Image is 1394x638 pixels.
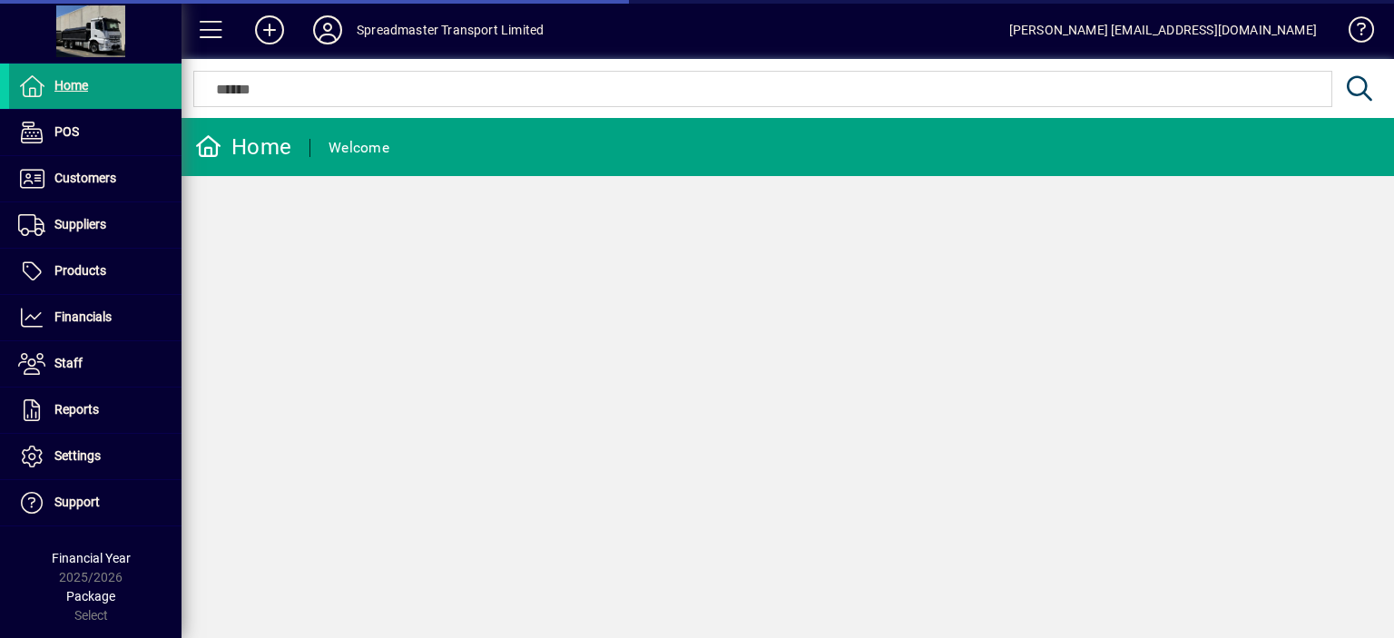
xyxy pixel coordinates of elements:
[299,14,357,46] button: Profile
[9,249,182,294] a: Products
[54,78,88,93] span: Home
[54,448,101,463] span: Settings
[241,14,299,46] button: Add
[54,495,100,509] span: Support
[357,15,544,44] div: Spreadmaster Transport Limited
[9,202,182,248] a: Suppliers
[195,133,291,162] div: Home
[9,295,182,340] a: Financials
[9,388,182,433] a: Reports
[54,263,106,278] span: Products
[9,434,182,479] a: Settings
[66,589,115,604] span: Package
[52,551,131,565] span: Financial Year
[54,124,79,139] span: POS
[54,402,99,417] span: Reports
[1335,4,1371,63] a: Knowledge Base
[54,309,112,324] span: Financials
[9,110,182,155] a: POS
[9,156,182,201] a: Customers
[329,133,389,162] div: Welcome
[1009,15,1317,44] div: [PERSON_NAME] [EMAIL_ADDRESS][DOMAIN_NAME]
[54,356,83,370] span: Staff
[9,480,182,525] a: Support
[54,217,106,231] span: Suppliers
[54,171,116,185] span: Customers
[9,341,182,387] a: Staff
